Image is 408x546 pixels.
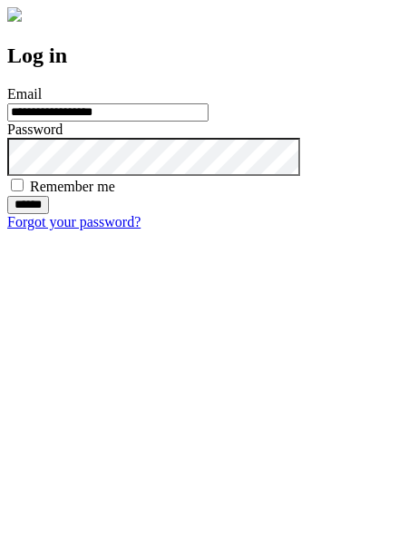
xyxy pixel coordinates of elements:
label: Email [7,86,42,102]
label: Password [7,122,63,137]
h2: Log in [7,44,401,68]
a: Forgot your password? [7,214,141,229]
img: logo-4e3dc11c47720685a147b03b5a06dd966a58ff35d612b21f08c02c0306f2b779.png [7,7,22,22]
label: Remember me [30,179,115,194]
